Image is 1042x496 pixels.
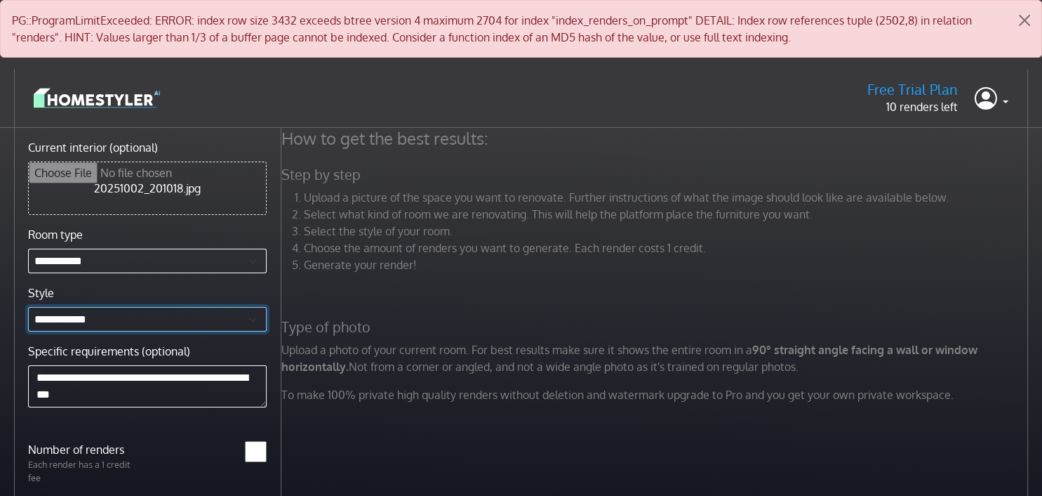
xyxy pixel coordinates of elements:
strong: 90° straight angle facing a wall or window horizontally. [281,343,977,374]
label: Room type [28,226,83,243]
h5: Type of photo [273,318,1040,336]
button: Close [1008,1,1041,40]
p: 10 renders left [867,98,958,115]
p: Upload a photo of your current room. For best results make sure it shows the entire room in a Not... [273,341,1040,375]
label: Style [28,285,54,301]
li: Upload a picture of the space you want to renovate. Further instructions of what the image should... [304,189,1031,206]
h4: How to get the best results: [273,128,1040,149]
label: Specific requirements (optional) [28,343,190,360]
p: Each render has a 1 credit fee [20,458,147,485]
h5: Free Trial Plan [867,81,958,98]
li: Generate your render! [304,256,1031,273]
p: To make 100% private high quality renders without deletion and watermark upgrade to Pro and you g... [273,386,1040,403]
li: Choose the amount of renders you want to generate. Each render costs 1 credit. [304,240,1031,256]
label: Current interior (optional) [28,139,158,156]
img: logo-3de290ba35641baa71223ecac5eacb59cb85b4c7fdf211dc9aaecaaee71ea2f8.svg [34,86,160,110]
label: Number of renders [20,441,147,458]
h5: Step by step [273,166,1040,183]
li: Select what kind of room we are renovating. This will help the platform place the furniture you w... [304,206,1031,223]
li: Select the style of your room. [304,223,1031,240]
